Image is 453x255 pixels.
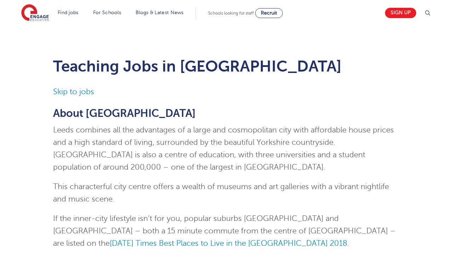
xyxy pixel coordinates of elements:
[58,10,79,15] a: Find jobs
[53,214,396,248] span: If the inner-city lifestyle isn’t for you, popular suburbs [GEOGRAPHIC_DATA] and [GEOGRAPHIC_DATA...
[136,10,184,15] a: Blogs & Latest News
[53,126,394,171] span: Leeds combines all the advantages of a large and cosmopolitan city with affordable house prices a...
[53,107,196,119] span: About [GEOGRAPHIC_DATA]
[255,8,283,18] a: Recruit
[21,4,49,22] img: Engage Education
[53,57,400,75] h1: Teaching Jobs in [GEOGRAPHIC_DATA]
[261,10,277,16] span: Recruit
[53,87,94,96] a: Skip to jobs
[53,182,389,203] span: This characterful city centre offers a wealth of museums and art galleries with a vibrant nightli...
[93,10,121,15] a: For Schools
[347,239,349,248] span: .
[110,239,347,248] a: [DATE] Times Best Places to Live in the [GEOGRAPHIC_DATA] 2018
[385,8,416,18] a: Sign up
[208,11,254,16] span: Schools looking for staff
